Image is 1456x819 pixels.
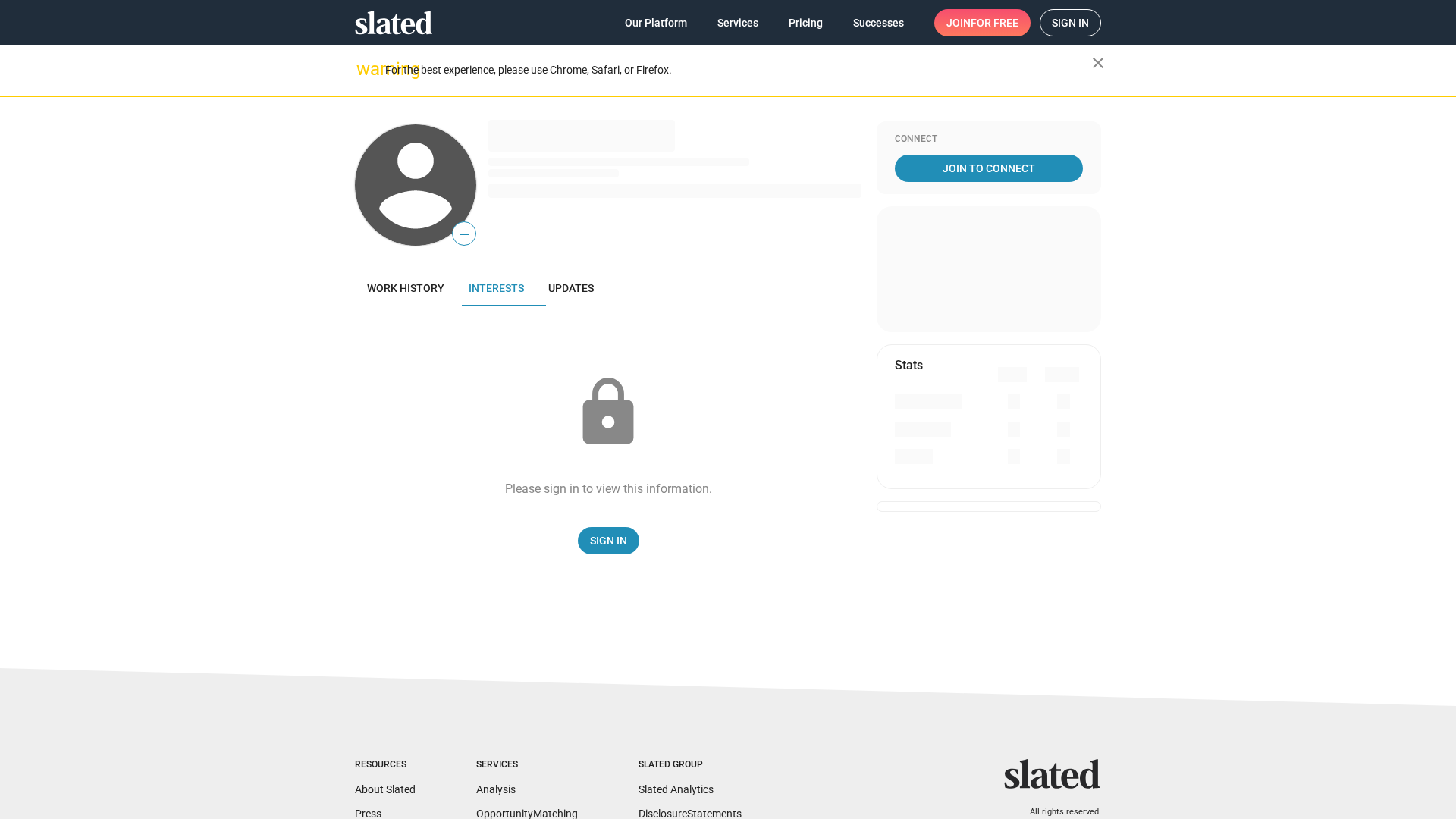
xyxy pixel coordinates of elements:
[934,9,1031,36] a: Joinfor free
[385,60,1092,80] div: For the best experience, please use Chrome, Safari, or Firefox.
[777,9,835,36] a: Pricing
[355,783,416,795] a: About Slated
[476,783,516,795] a: Analysis
[898,155,1080,182] span: Join To Connect
[1052,10,1089,36] span: Sign in
[536,270,606,306] a: Updates
[613,9,699,36] a: Our Platform
[548,282,594,294] span: Updates
[789,9,823,36] span: Pricing
[625,9,687,36] span: Our Platform
[1040,9,1101,36] a: Sign in
[639,759,742,771] div: Slated Group
[476,759,578,771] div: Services
[505,481,712,497] div: Please sign in to view this information.
[946,9,1018,36] span: Join
[355,270,457,306] a: Work history
[453,224,475,244] span: —
[841,9,916,36] a: Successes
[367,282,444,294] span: Work history
[355,759,416,771] div: Resources
[853,9,904,36] span: Successes
[895,155,1083,182] a: Join To Connect
[570,375,646,450] mat-icon: lock
[971,9,1018,36] span: for free
[457,270,536,306] a: Interests
[578,527,639,554] a: Sign In
[705,9,770,36] a: Services
[590,527,627,554] span: Sign In
[1089,54,1107,72] mat-icon: close
[639,783,714,795] a: Slated Analytics
[895,133,1083,146] div: Connect
[469,282,524,294] span: Interests
[717,9,758,36] span: Services
[356,60,375,78] mat-icon: warning
[895,357,923,373] mat-card-title: Stats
